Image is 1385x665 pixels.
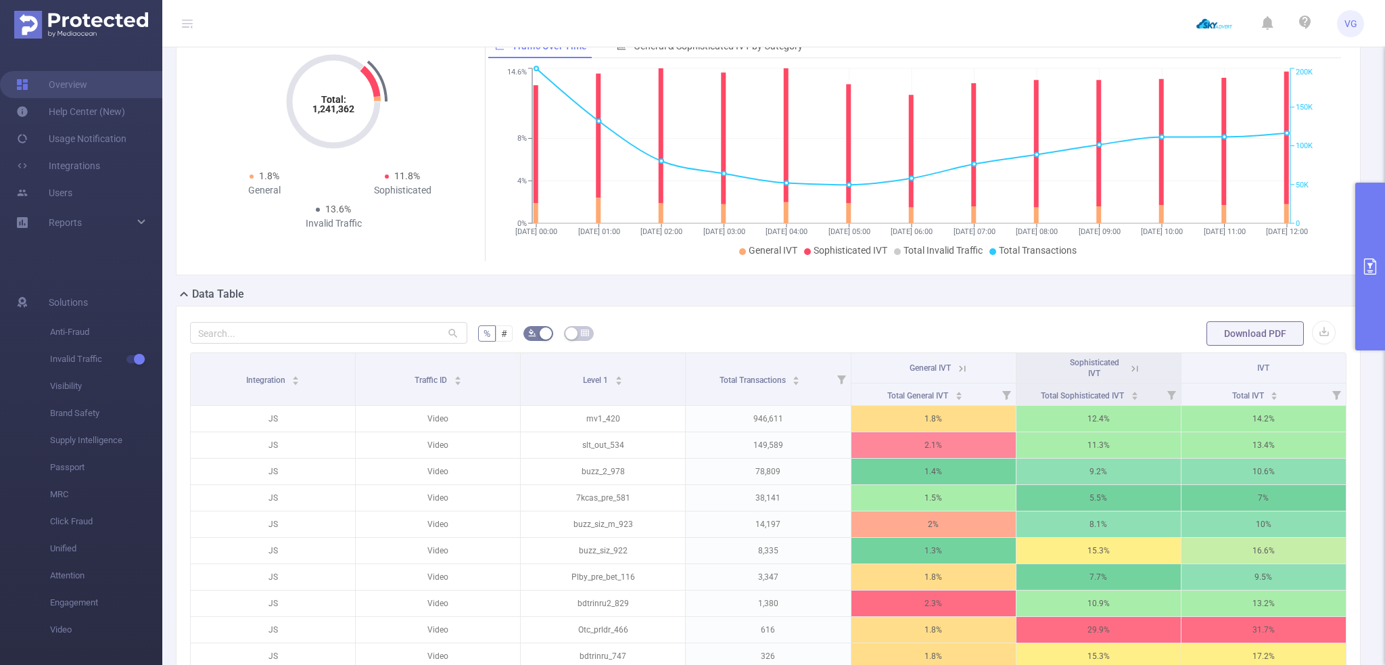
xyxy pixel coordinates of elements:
[1296,181,1309,189] tspan: 50K
[50,454,162,481] span: Passport
[454,380,461,384] i: icon: caret-down
[454,374,461,378] i: icon: caret-up
[14,11,148,39] img: Protected Media
[191,485,355,511] p: JS
[1181,511,1346,537] p: 10%
[50,373,162,400] span: Visibility
[999,245,1077,256] span: Total Transactions
[686,485,850,511] p: 38,141
[517,219,527,228] tspan: 0%
[191,564,355,590] p: JS
[191,406,355,432] p: JS
[615,374,623,378] i: icon: caret-up
[356,591,520,616] p: Video
[192,286,244,302] h2: Data Table
[1131,394,1139,398] i: icon: caret-down
[720,375,788,385] span: Total Transactions
[686,511,850,537] p: 14,197
[325,204,351,214] span: 13.6%
[955,390,963,398] div: Sort
[1181,459,1346,484] p: 10.6%
[356,617,520,643] p: Video
[851,564,1016,590] p: 1.8%
[50,562,162,589] span: Attention
[50,535,162,562] span: Unified
[191,538,355,564] p: JS
[1257,363,1269,373] span: IVT
[851,459,1016,484] p: 1.4%
[517,177,527,185] tspan: 4%
[16,179,72,206] a: Users
[1131,390,1139,394] i: icon: caret-up
[1181,564,1346,590] p: 9.5%
[997,384,1016,405] i: Filter menu
[1266,227,1308,236] tspan: [DATE] 12:00
[686,538,850,564] p: 8,335
[16,71,87,98] a: Overview
[312,104,354,114] tspan: 1,241,362
[686,564,850,590] p: 3,347
[832,353,851,405] i: Filter menu
[1070,358,1119,378] span: Sophisticated IVT
[521,591,685,616] p: bdtrinru2_829
[356,564,520,590] p: Video
[1016,617,1181,643] p: 29.9%
[191,459,355,484] p: JS
[191,591,355,616] p: JS
[521,406,685,432] p: mv1_420
[49,209,82,236] a: Reports
[394,170,420,181] span: 11.8%
[615,374,623,382] div: Sort
[321,94,346,105] tspan: Total:
[703,227,745,236] tspan: [DATE] 03:00
[640,227,682,236] tspan: [DATE] 02:00
[1181,406,1346,432] p: 14.2%
[191,617,355,643] p: JS
[517,135,527,143] tspan: 8%
[828,227,870,236] tspan: [DATE] 05:00
[1141,227,1183,236] tspan: [DATE] 10:00
[16,98,125,125] a: Help Center (New)
[1162,384,1181,405] i: Filter menu
[521,617,685,643] p: Otc_prldr_466
[1296,219,1300,228] tspan: 0
[356,432,520,458] p: Video
[686,617,850,643] p: 616
[1181,591,1346,616] p: 13.2%
[521,564,685,590] p: Plby_pre_bet_116
[1016,564,1181,590] p: 7.7%
[50,481,162,508] span: MRC
[50,400,162,427] span: Brand Safety
[1181,432,1346,458] p: 13.4%
[190,322,467,344] input: Search...
[195,183,333,198] div: General
[1131,390,1139,398] div: Sort
[356,511,520,537] p: Video
[1016,432,1181,458] p: 11.3%
[521,459,685,484] p: buzz_2_978
[50,319,162,346] span: Anti-Fraud
[851,432,1016,458] p: 2.1%
[356,485,520,511] p: Video
[1296,68,1313,77] tspan: 200K
[292,380,300,384] i: icon: caret-down
[686,591,850,616] p: 1,380
[1016,511,1181,537] p: 8.1%
[814,245,887,256] span: Sophisticated IVT
[521,432,685,458] p: slt_out_534
[891,227,933,236] tspan: [DATE] 06:00
[1016,406,1181,432] p: 12.4%
[1016,459,1181,484] p: 9.2%
[1016,591,1181,616] p: 10.9%
[851,538,1016,564] p: 1.3%
[1181,485,1346,511] p: 7%
[50,589,162,616] span: Engagement
[356,406,520,432] p: Video
[686,432,850,458] p: 149,589
[1041,391,1126,400] span: Total Sophisticated IVT
[1271,390,1278,394] i: icon: caret-up
[49,217,82,228] span: Reports
[686,459,850,484] p: 78,809
[246,375,287,385] span: Integration
[356,459,520,484] p: Video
